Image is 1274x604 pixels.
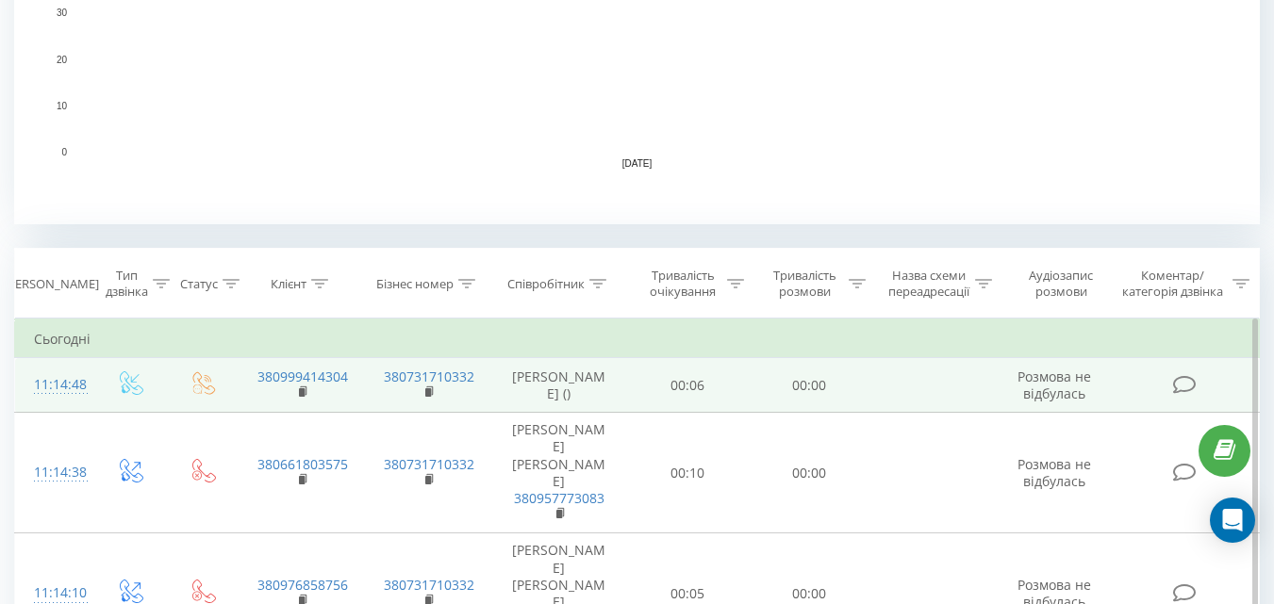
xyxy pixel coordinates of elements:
[106,268,148,300] div: Тип дзвінка
[180,276,218,292] div: Статус
[57,101,68,111] text: 10
[57,8,68,19] text: 30
[15,320,1260,358] td: Сьогодні
[4,276,99,292] div: [PERSON_NAME]
[34,454,74,491] div: 11:14:38
[749,358,870,413] td: 00:00
[514,489,604,507] a: 380957773083
[376,276,454,292] div: Бізнес номер
[384,576,474,594] a: 380731710332
[1018,455,1091,490] span: Розмова не відбулась
[384,367,474,385] a: 380731710332
[1210,498,1255,543] div: Open Intercom Messenger
[749,413,870,533] td: 00:00
[61,147,67,157] text: 0
[271,276,306,292] div: Клієнт
[1014,268,1109,300] div: Аудіозапис розмови
[627,413,749,533] td: 00:10
[622,158,653,169] text: [DATE]
[57,55,68,65] text: 20
[1117,268,1228,300] div: Коментар/категорія дзвінка
[1018,367,1091,402] span: Розмова не відбулась
[257,367,348,385] a: 380999414304
[491,358,627,413] td: [PERSON_NAME] ()
[257,455,348,473] a: 380661803575
[766,268,844,300] div: Тривалість розмови
[491,413,627,533] td: [PERSON_NAME] [PERSON_NAME]
[627,358,749,413] td: 00:06
[507,276,585,292] div: Співробітник
[257,576,348,594] a: 380976858756
[34,367,74,403] div: 11:14:48
[644,268,722,300] div: Тривалість очікування
[887,268,970,300] div: Назва схеми переадресації
[384,455,474,473] a: 380731710332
